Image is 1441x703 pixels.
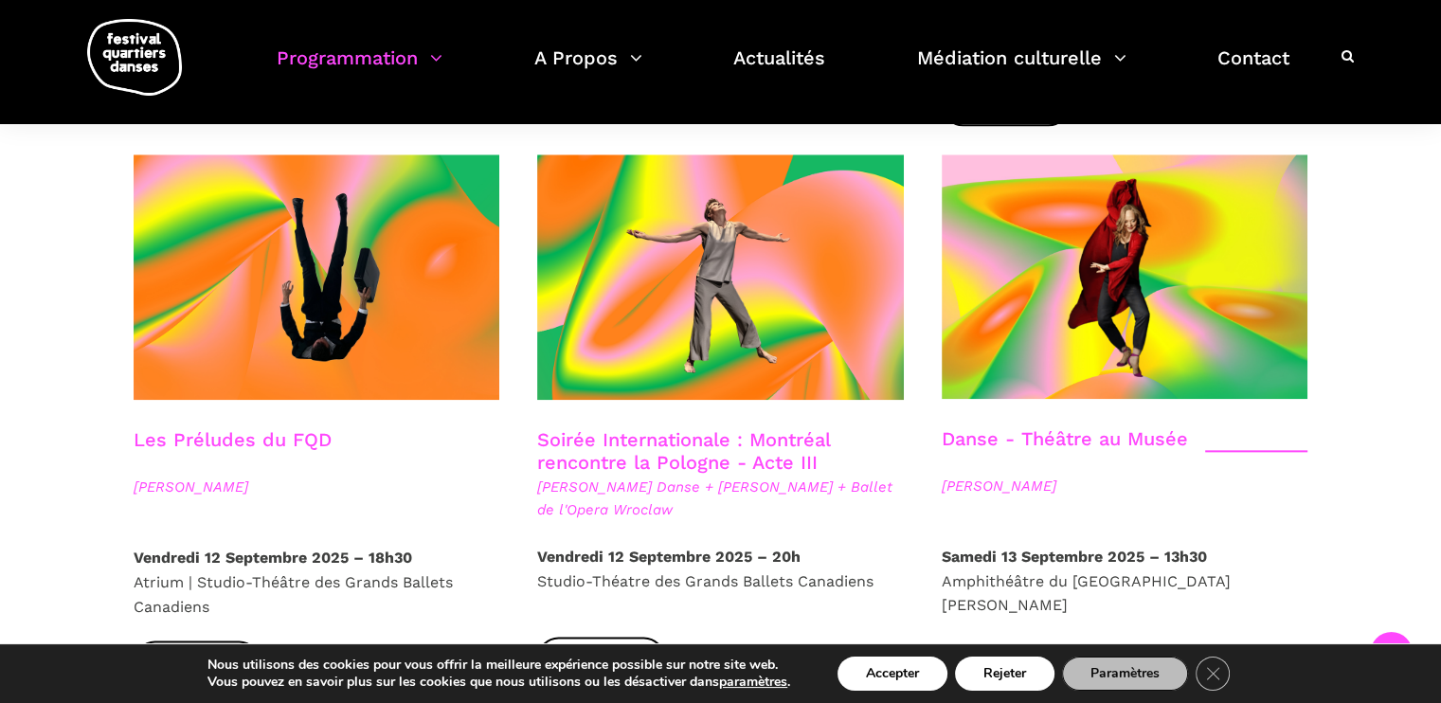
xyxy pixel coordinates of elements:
[942,548,1207,566] strong: Samedi 13 Septembre 2025 – 13h30
[537,637,665,679] a: Billetterie
[134,476,500,498] span: [PERSON_NAME]
[1062,657,1188,691] button: Paramètres
[537,548,801,566] strong: Vendredi 12 Septembre 2025 – 20h
[917,42,1126,98] a: Médiation culturelle
[942,427,1188,450] a: Danse - Théâtre au Musée
[207,657,790,674] p: Nous utilisons des cookies pour vous offrir la meilleure expérience possible sur notre site web.
[87,19,182,96] img: logo-fqd-med
[534,42,642,98] a: A Propos
[719,674,787,691] button: paramètres
[942,475,1308,497] span: [PERSON_NAME]
[838,657,947,691] button: Accepter
[733,42,825,98] a: Actualités
[134,428,332,451] a: Les Préludes du FQD
[537,428,830,474] a: Soirée Internationale : Montréal rencontre la Pologne - Acte III
[134,546,500,619] p: Atrium | Studio-Théâtre des Grands Ballets Canadiens
[942,545,1308,618] p: Amphithéâtre du [GEOGRAPHIC_DATA][PERSON_NAME]
[207,674,790,691] p: Vous pouvez en savoir plus sur les cookies que nous utilisons ou les désactiver dans .
[537,545,904,593] p: Studio-Théatre des Grands Ballets Canadiens
[955,657,1054,691] button: Rejeter
[537,476,904,521] span: [PERSON_NAME] Danse + [PERSON_NAME] + Ballet de l'Opera Wroclaw
[134,549,412,567] strong: Vendredi 12 Septembre 2025 – 18h30
[1217,42,1289,98] a: Contact
[1196,657,1230,691] button: Close GDPR Cookie Banner
[134,640,261,683] a: Billetterie
[277,42,442,98] a: Programmation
